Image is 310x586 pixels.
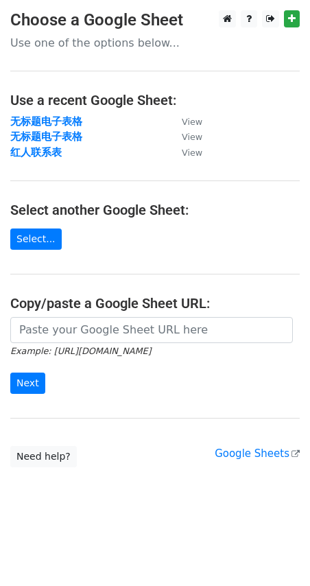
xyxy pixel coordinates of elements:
[168,130,202,143] a: View
[10,36,300,50] p: Use one of the options below...
[10,202,300,218] h4: Select another Google Sheet:
[10,346,151,356] small: Example: [URL][DOMAIN_NAME]
[10,373,45,394] input: Next
[10,115,82,128] a: 无标题电子表格
[10,92,300,108] h4: Use a recent Google Sheet:
[10,446,77,467] a: Need help?
[241,520,310,586] iframe: Chat Widget
[182,148,202,158] small: View
[215,447,300,460] a: Google Sheets
[168,115,202,128] a: View
[182,117,202,127] small: View
[10,10,300,30] h3: Choose a Google Sheet
[182,132,202,142] small: View
[10,146,62,159] a: 红人联系表
[10,317,293,343] input: Paste your Google Sheet URL here
[10,295,300,312] h4: Copy/paste a Google Sheet URL:
[10,228,62,250] a: Select...
[10,130,82,143] a: 无标题电子表格
[168,146,202,159] a: View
